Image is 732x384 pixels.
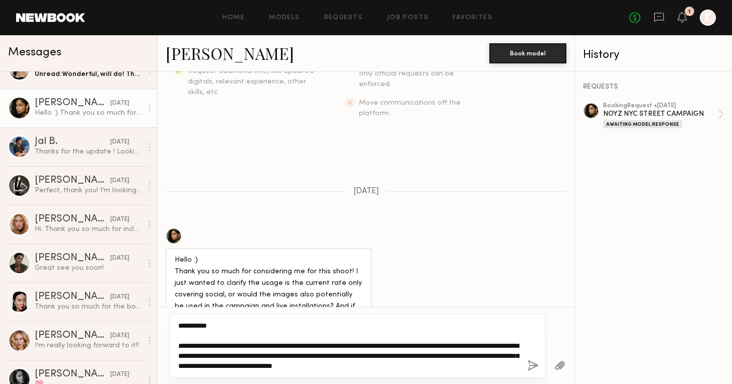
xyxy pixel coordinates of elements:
[387,15,429,21] a: Job Posts
[35,224,142,234] div: Hi. Thank you so much for including me in this project. I’m really excited to be part of it. Look...
[8,47,61,58] span: Messages
[110,215,129,224] div: [DATE]
[223,15,245,21] a: Home
[35,292,110,302] div: [PERSON_NAME]
[35,186,142,195] div: Perfect, thank you! I’m looking forward to the shoot!
[35,253,110,263] div: [PERSON_NAME]
[603,120,682,128] div: Awaiting Model Response
[359,60,486,88] span: Expect verbal commitments to hold - only official requests can be enforced.
[324,15,363,21] a: Requests
[453,15,492,21] a: Favorites
[110,254,129,263] div: [DATE]
[166,42,294,64] a: [PERSON_NAME]
[583,84,724,91] div: REQUESTS
[489,43,566,63] button: Book model
[35,263,142,273] div: Great see you soon!
[700,10,716,26] a: K
[35,341,142,350] div: I’m really looking forward to it!!
[35,147,142,157] div: Thanks for the update ! Looking forward to meeting you :)
[489,48,566,57] a: Book model
[269,15,300,21] a: Models
[35,369,110,379] div: [PERSON_NAME]
[110,99,129,108] div: [DATE]
[35,302,142,312] div: Thank you so much for the booking! I’ll be there on the 12th
[603,103,718,109] div: booking Request • [DATE]
[603,103,724,128] a: bookingRequest •[DATE]NOYZ NYC STREET CAMPAIGNAwaiting Model Response
[110,292,129,302] div: [DATE]
[688,9,691,15] div: 1
[583,49,724,61] div: History
[35,98,110,108] div: [PERSON_NAME]
[353,187,379,196] span: [DATE]
[35,69,142,79] div: Unread: Wonderful, will do! Thank you so much for having me be part ♥️
[359,100,461,117] span: Move communications off the platform.
[35,176,110,186] div: [PERSON_NAME]
[603,109,718,119] div: NOYZ NYC STREET CAMPAIGN
[35,331,110,341] div: [PERSON_NAME]
[35,108,142,118] div: Hello :) Thank you so much for considering me for this shoot! I just wanted to clarify the usage ...
[110,176,129,186] div: [DATE]
[110,137,129,147] div: [DATE]
[35,214,110,224] div: [PERSON_NAME]
[110,370,129,379] div: [DATE]
[35,137,110,147] div: Jal B.
[110,331,129,341] div: [DATE]
[175,255,362,359] div: Hello :) Thank you so much for considering me for this shoot! I just wanted to clarify the usage ...
[188,68,314,96] span: Request additional info, like updated digitals, relevant experience, other skills, etc.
